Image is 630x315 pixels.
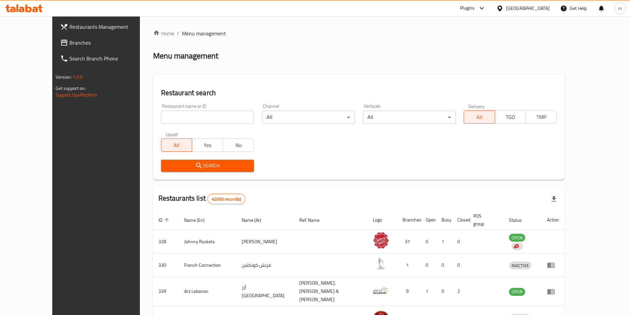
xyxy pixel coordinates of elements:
td: 0 [420,254,436,277]
span: Status [509,216,530,224]
span: Restaurants Management [69,23,152,31]
th: Open [420,210,436,230]
button: TMP [525,110,557,124]
div: All [262,111,355,124]
a: Search Branch Phone [55,51,157,66]
span: All [467,112,492,122]
td: 1 [397,254,420,277]
td: 37 [397,230,420,254]
img: Arz Lebanon [373,282,389,298]
td: أرز [GEOGRAPHIC_DATA] [236,277,294,306]
span: OPEN [509,234,525,242]
span: Name (Ar) [242,216,270,224]
td: 0 [436,254,452,277]
a: Restaurants Management [55,19,157,35]
span: TGO [498,112,523,122]
th: Logo [367,210,397,230]
span: All [164,140,189,150]
td: 0 [452,230,468,254]
th: Closed [452,210,468,230]
div: Plugins [460,4,475,12]
td: 1 [420,277,436,306]
div: Total records count [207,194,245,204]
span: No [226,140,251,150]
td: 0 [436,277,452,306]
button: All [161,138,192,152]
th: Branches [397,210,420,230]
div: Export file [546,191,562,207]
span: Name (En) [184,216,213,224]
td: 0 [420,230,436,254]
td: Johnny Rockets [179,230,237,254]
label: Delivery [468,104,485,108]
td: 9 [397,277,420,306]
input: Search for restaurant name or ID.. [161,111,254,124]
label: Upsell [166,132,178,137]
td: 1 [436,230,452,254]
span: Branches [69,39,152,47]
span: ID [158,216,171,224]
div: All [363,111,456,124]
span: Version: [56,73,72,81]
td: [PERSON_NAME],[PERSON_NAME] & [PERSON_NAME] [294,277,367,306]
td: 328 [153,230,179,254]
h2: Restaurants list [158,193,246,204]
a: Support.OpsPlatform [56,91,98,99]
div: Menu [547,288,559,295]
span: 1.0.0 [73,73,83,81]
td: 0 [452,254,468,277]
button: Search [161,160,254,172]
nav: breadcrumb [153,29,565,37]
span: Get support on: [56,84,86,93]
td: 2 [452,277,468,306]
h2: Menu management [153,51,218,61]
button: Yes [192,138,223,152]
span: m [618,5,622,12]
span: Search Branch Phone [69,55,152,62]
span: Search [166,162,249,170]
th: Busy [436,210,452,230]
a: Branches [55,35,157,51]
a: Home [153,29,174,37]
button: TGO [495,110,526,124]
td: French Connection [179,254,237,277]
td: 339 [153,277,179,306]
span: 42063 record(s) [208,196,245,202]
td: 330 [153,254,179,277]
div: Indicates that the vendor menu management has been moved to DH Catalog service [512,242,523,250]
span: Ref. Name [299,216,328,224]
td: [PERSON_NAME] [236,230,294,254]
img: French Connection [373,256,389,272]
td: Arz Lebanon [179,277,237,306]
li: / [177,29,179,37]
div: [GEOGRAPHIC_DATA] [506,5,550,12]
img: Johnny Rockets [373,232,389,249]
span: Yes [195,140,220,150]
h2: Restaurant search [161,88,557,98]
span: TMP [528,112,554,122]
span: Menu management [182,29,226,37]
div: Menu [547,261,559,269]
span: OPEN [509,288,525,295]
button: All [464,110,495,124]
span: INACTIVE [509,262,531,269]
td: فرنش كونكشن [236,254,294,277]
th: Action [542,210,565,230]
button: No [223,138,254,152]
img: delivery hero logo [513,243,519,249]
span: POS group [473,212,496,228]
